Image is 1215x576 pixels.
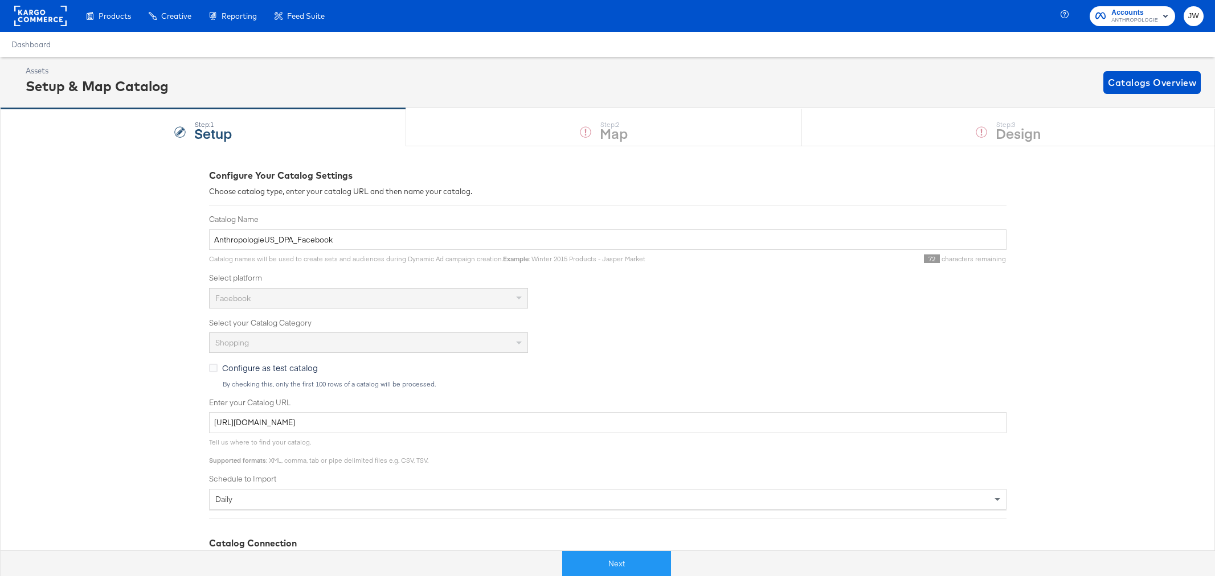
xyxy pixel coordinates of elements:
[209,318,1007,328] label: Select your Catalog Category
[215,293,251,303] span: Facebook
[222,11,257,20] span: Reporting
[161,11,191,20] span: Creative
[26,65,169,76] div: Assets
[209,254,645,263] span: Catalog names will be used to create sets and audiences during Dynamic Ad campaign creation. : Wi...
[209,438,428,464] span: Tell us where to find your catalog. : XML, comma, tab or pipe delimited files e.g. CSV, TSV.
[209,273,1007,283] label: Select platform
[209,229,1007,250] input: Name your catalog e.g. My Dynamic Product Catalog
[209,214,1007,225] label: Catalog Name
[209,412,1007,433] input: Enter Catalog URL, e.g. http://www.example.com/products.xml
[924,254,940,263] span: 72
[1108,75,1196,90] span: Catalogs Overview
[1090,6,1175,26] button: AccountsANTHROPOLOGIE
[194,124,232,142] strong: Setup
[287,11,325,20] span: Feed Suite
[215,338,249,348] span: Shopping
[26,76,169,96] div: Setup & Map Catalog
[222,362,318,373] span: Configure as test catalog
[209,456,266,464] strong: Supported formats
[209,186,1007,197] div: Choose catalog type, enter your catalog URL and then name your catalog.
[1188,10,1199,23] span: JW
[503,254,529,263] strong: Example
[11,40,51,49] a: Dashboard
[209,397,1007,408] label: Enter your Catalog URL
[645,254,1007,264] div: characters remaining
[194,121,232,129] div: Step: 1
[209,169,1007,182] div: Configure Your Catalog Settings
[1184,6,1204,26] button: JW
[1111,16,1158,25] span: ANTHROPOLOGIE
[1103,71,1201,94] button: Catalogs Overview
[99,11,131,20] span: Products
[222,380,1007,388] div: By checking this, only the first 100 rows of a catalog will be processed.
[1111,7,1158,19] span: Accounts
